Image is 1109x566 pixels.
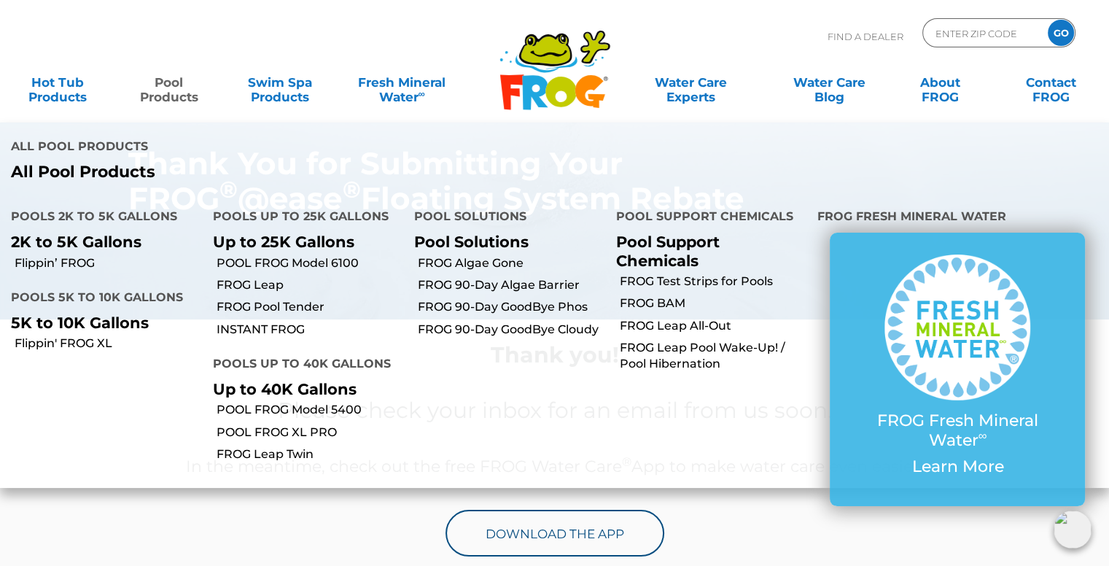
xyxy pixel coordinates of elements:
[11,233,191,251] p: 2K to 5K Gallons
[418,277,605,293] a: FROG 90-Day Algae Barrier
[11,163,543,182] a: All Pool Products
[418,88,424,99] sup: ∞
[11,284,191,314] h4: Pools 5K to 10K Gallons
[620,340,807,373] a: FROG Leap Pool Wake-Up! / Pool Hibernation
[15,255,202,271] a: Flippin’ FROG
[897,68,983,97] a: AboutFROG
[418,255,605,271] a: FROG Algae Gone
[418,322,605,338] a: FROG 90-Day GoodBye Cloudy
[620,274,807,290] a: FROG Test Strips for Pools
[217,277,404,293] a: FROG Leap
[213,351,393,380] h4: Pools up to 40K Gallons
[934,23,1032,44] input: Zip Code Form
[125,68,211,97] a: PoolProducts
[213,203,393,233] h4: Pools up to 25K Gallons
[616,203,796,233] h4: Pool Support Chemicals
[1054,511,1092,548] img: openIcon
[786,68,872,97] a: Water CareBlog
[620,295,807,311] a: FROG BAM
[828,18,903,55] p: Find A Dealer
[217,424,404,441] a: POOL FROG XL PRO
[348,68,456,97] a: Fresh MineralWater∞
[217,446,404,462] a: FROG Leap Twin
[217,322,404,338] a: INSTANT FROG
[418,299,605,315] a: FROG 90-Day GoodBye Phos
[217,299,404,315] a: FROG Pool Tender
[817,203,1098,233] h4: FROG Fresh Mineral Water
[213,233,393,251] p: Up to 25K Gallons
[11,203,191,233] h4: Pools 2K to 5K Gallons
[414,203,594,233] h4: Pool Solutions
[11,133,543,163] h4: All Pool Products
[978,428,987,443] sup: ∞
[217,255,404,271] a: POOL FROG Model 6100
[445,510,664,557] a: Download the App
[15,336,202,352] a: Flippin' FROG XL
[1048,20,1074,46] input: GO
[620,318,807,334] a: FROG Leap All-Out
[11,314,191,332] p: 5K to 10K Gallons
[1008,68,1094,97] a: ContactFROG
[414,233,529,251] a: Pool Solutions
[217,402,404,418] a: POOL FROG Model 5400
[859,255,1056,484] a: FROG Fresh Mineral Water∞ Learn More
[859,457,1056,476] p: Learn More
[15,68,101,97] a: Hot TubProducts
[620,68,761,97] a: Water CareExperts
[616,233,796,269] p: Pool Support Chemicals
[237,68,323,97] a: Swim SpaProducts
[213,380,393,398] p: Up to 40K Gallons
[859,411,1056,450] p: FROG Fresh Mineral Water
